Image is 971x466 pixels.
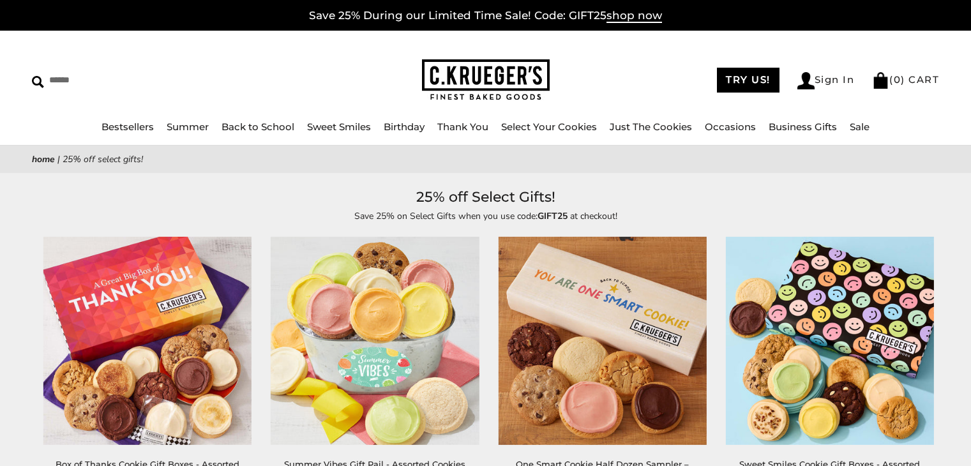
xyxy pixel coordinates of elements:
[717,68,779,93] a: TRY US!
[57,153,60,165] span: |
[43,237,252,445] img: Box of Thanks Cookie Gift Boxes - Assorted Cookies
[501,121,597,133] a: Select Your Cookies
[437,121,488,133] a: Thank You
[606,9,662,23] span: shop now
[192,209,779,223] p: Save 25% on Select Gifts when you use code: at checkout!
[797,72,855,89] a: Sign In
[32,152,939,167] nav: breadcrumbs
[51,186,920,209] h1: 25% off Select Gifts!
[222,121,294,133] a: Back to School
[769,121,837,133] a: Business Gifts
[63,153,143,165] span: 25% off Select Gifts!
[498,237,706,445] img: One Smart Cookie Half Dozen Sampler – Assorted Cookies
[705,121,756,133] a: Occasions
[797,72,815,89] img: Account
[610,121,692,133] a: Just The Cookies
[872,72,889,89] img: Bag
[102,121,154,133] a: Bestsellers
[307,121,371,133] a: Sweet Smiles
[384,121,425,133] a: Birthday
[309,9,662,23] a: Save 25% During our Limited Time Sale! Code: GIFT25shop now
[872,73,939,86] a: (0) CART
[850,121,869,133] a: Sale
[422,59,550,101] img: C.KRUEGER'S
[271,237,479,445] img: Summer Vibes Gift Pail - Assorted Cookies
[499,237,707,445] a: One Smart Cookie Half Dozen Sampler – Assorted Cookies
[894,73,901,86] span: 0
[32,70,247,90] input: Search
[167,121,209,133] a: Summer
[32,153,55,165] a: Home
[726,237,934,445] img: Sweet Smiles Cookie Gift Boxes - Assorted Cookies
[538,210,568,222] strong: GIFT25
[32,76,44,88] img: Search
